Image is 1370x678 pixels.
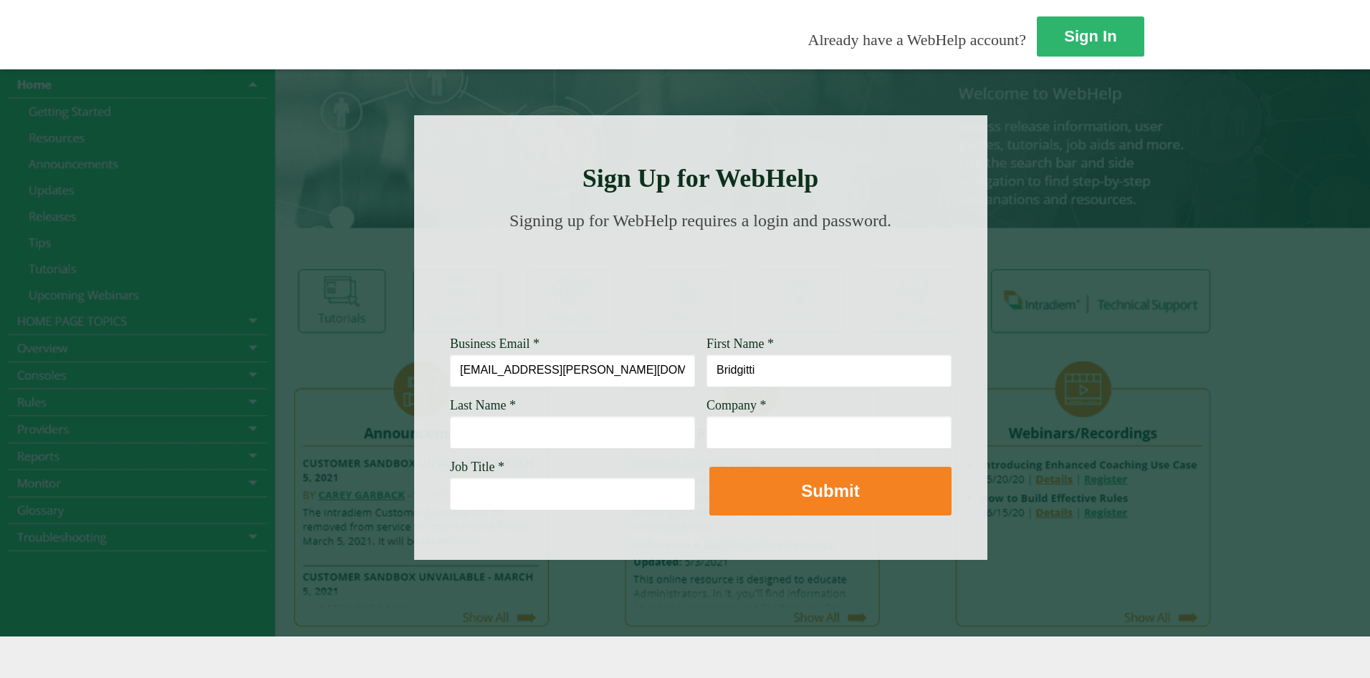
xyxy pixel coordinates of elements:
span: Last Name * [450,398,516,412]
span: Company * [706,398,767,412]
strong: Submit [801,481,859,500]
strong: Sign In [1064,27,1116,45]
strong: Sign Up for WebHelp [583,164,819,193]
span: Signing up for WebHelp requires a login and password. [509,211,891,230]
span: Already have a WebHelp account? [808,31,1026,49]
span: Job Title * [450,460,504,474]
span: First Name * [706,336,774,351]
button: Submit [709,467,952,515]
span: Business Email * [450,336,540,351]
img: Need Credentials? Sign up below. Have Credentials? Use the sign-in button. [459,245,943,316]
a: Sign In [1037,16,1144,57]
